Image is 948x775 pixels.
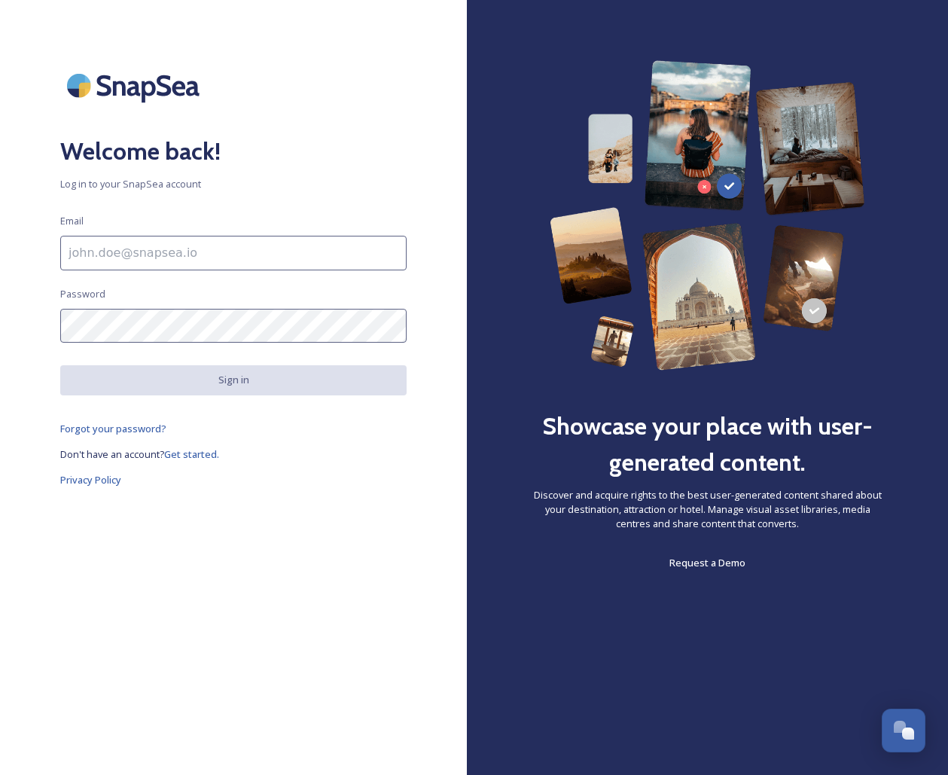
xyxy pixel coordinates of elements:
[60,420,407,438] a: Forgot your password?
[60,445,407,463] a: Don't have an account?Get started.
[60,133,407,169] h2: Welcome back!
[527,408,888,481] h2: Showcase your place with user-generated content.
[164,447,219,461] span: Get started.
[60,214,84,228] span: Email
[60,447,164,461] span: Don't have an account?
[669,556,745,569] span: Request a Demo
[60,473,121,487] span: Privacy Policy
[60,287,105,301] span: Password
[669,554,745,572] a: Request a Demo
[882,709,925,752] button: Open Chat
[60,236,407,270] input: john.doe@snapsea.io
[60,422,166,435] span: Forgot your password?
[60,177,407,191] span: Log in to your SnapSea account
[60,60,211,111] img: SnapSea Logo
[550,60,866,371] img: 63b42ca75bacad526042e722_Group%20154-p-800.png
[527,488,888,532] span: Discover and acquire rights to the best user-generated content shared about your destination, att...
[60,365,407,395] button: Sign in
[60,471,407,489] a: Privacy Policy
